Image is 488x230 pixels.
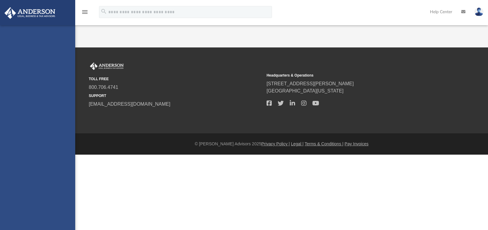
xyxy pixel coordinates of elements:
[344,141,368,146] a: Pay Invoices
[81,11,88,16] a: menu
[305,141,344,146] a: Terms & Conditions |
[291,141,304,146] a: Legal |
[267,73,440,78] small: Headquarters & Operations
[267,81,354,86] a: [STREET_ADDRESS][PERSON_NAME]
[89,101,170,107] a: [EMAIL_ADDRESS][DOMAIN_NAME]
[89,85,118,90] a: 800.706.4741
[89,76,262,82] small: TOLL FREE
[261,141,290,146] a: Privacy Policy |
[267,88,344,93] a: [GEOGRAPHIC_DATA][US_STATE]
[81,8,88,16] i: menu
[474,8,483,16] img: User Pic
[89,62,125,70] img: Anderson Advisors Platinum Portal
[89,93,262,98] small: SUPPORT
[100,8,107,15] i: search
[75,141,488,147] div: © [PERSON_NAME] Advisors 2025
[3,7,57,19] img: Anderson Advisors Platinum Portal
